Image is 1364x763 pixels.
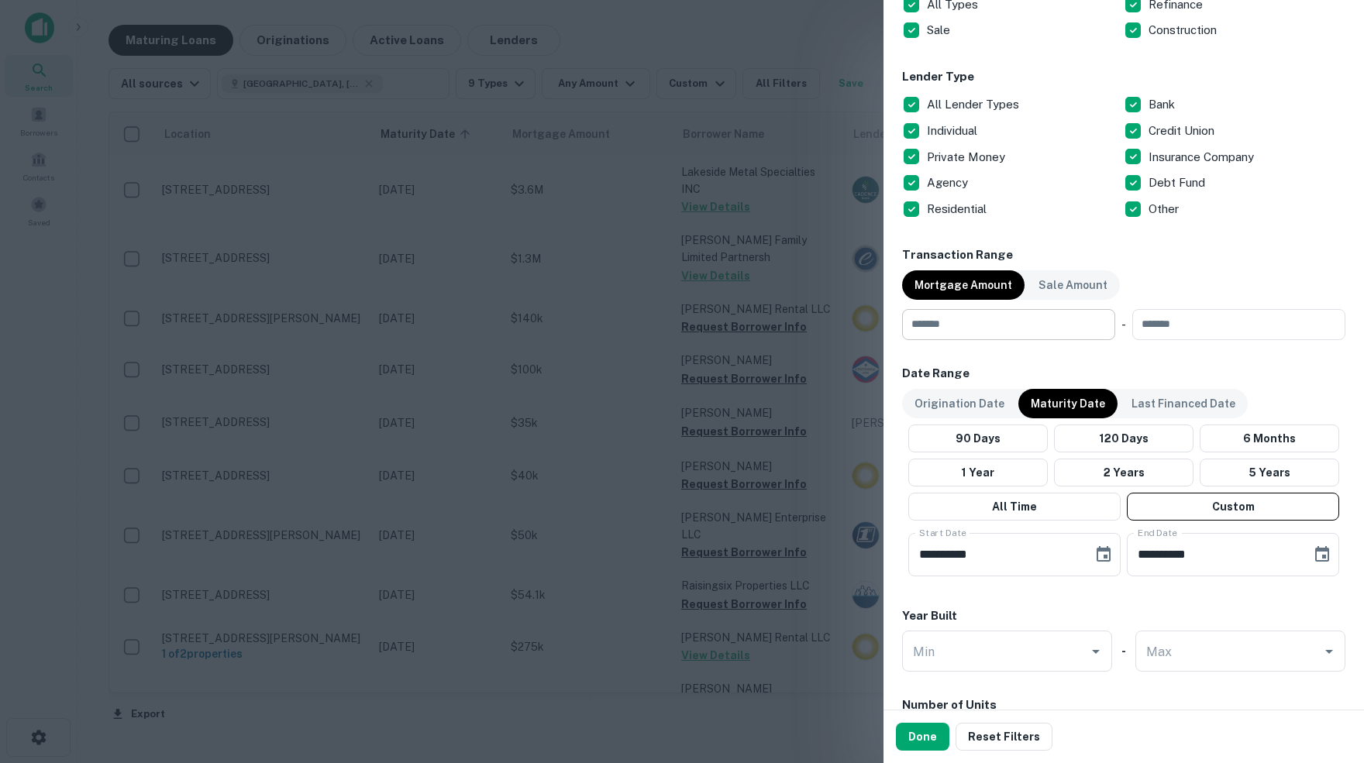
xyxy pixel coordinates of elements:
[927,200,990,218] p: Residential
[1121,642,1126,660] h6: -
[1200,459,1339,486] button: 5 Years
[914,395,1004,412] p: Origination Date
[1149,95,1178,114] p: Bank
[1149,122,1218,140] p: Credit Union
[927,122,980,140] p: Individual
[927,174,971,192] p: Agency
[914,277,1012,294] p: Mortgage Amount
[908,459,1048,486] button: 1 Year
[908,424,1048,452] button: 90 Days
[1054,424,1193,452] button: 120 Days
[1149,148,1257,167] p: Insurance Company
[927,21,953,40] p: Sale
[902,246,1345,264] h6: Transaction Range
[902,365,1345,383] h6: Date Range
[1031,395,1105,412] p: Maturity Date
[927,148,1008,167] p: Private Money
[1131,395,1235,412] p: Last Financed Date
[902,68,1345,86] h6: Lender Type
[1085,641,1107,662] button: Open
[1286,639,1364,713] iframe: Chat Widget
[908,493,1121,521] button: All Time
[1307,539,1338,570] button: Choose date, selected date is May 31, 2026
[1121,309,1126,340] div: -
[1127,493,1339,521] button: Custom
[956,723,1052,751] button: Reset Filters
[902,696,997,714] h6: Number of Units
[896,723,949,751] button: Done
[1054,459,1193,486] button: 2 Years
[1149,174,1208,192] p: Debt Fund
[1038,277,1107,294] p: Sale Amount
[927,95,1022,114] p: All Lender Types
[1149,200,1182,218] p: Other
[902,607,957,625] h6: Year Built
[1138,526,1177,539] label: End Date
[1200,424,1339,452] button: 6 Months
[919,526,966,539] label: Start Date
[1149,21,1220,40] p: Construction
[1088,539,1119,570] button: Choose date, selected date is Nov 1, 2025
